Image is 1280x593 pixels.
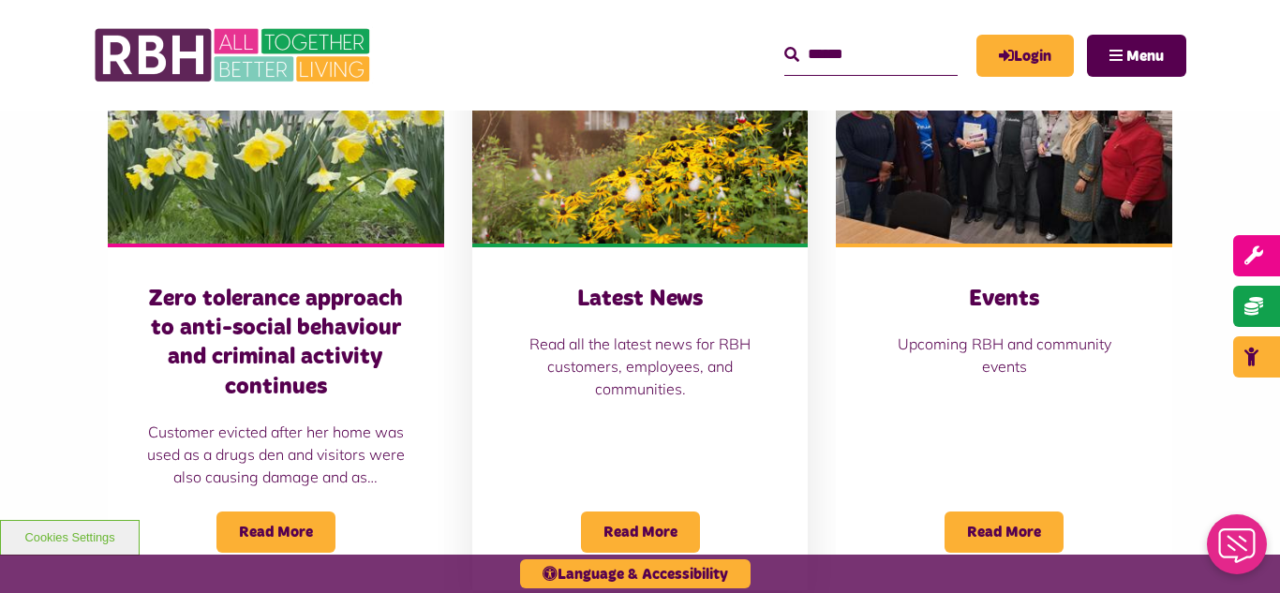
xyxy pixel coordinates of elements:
[108,34,444,590] a: Zero tolerance approach to anti-social behaviour and criminal activity continues Customer evicted...
[510,333,771,400] p: Read all the latest news for RBH customers, employees, and communities.
[145,421,407,488] p: Customer evicted after her home was used as a drugs den and visitors were also causing damage and...
[1196,509,1280,593] iframe: Netcall Web Assistant for live chat
[873,285,1135,314] h3: Events
[94,19,375,92] img: RBH
[945,511,1064,553] span: Read More
[1087,35,1186,77] button: Navigation
[216,511,335,553] span: Read More
[836,34,1172,590] a: Events Upcoming RBH and community events Read More
[510,285,771,314] h3: Latest News
[145,285,407,402] h3: Zero tolerance approach to anti-social behaviour and criminal activity continues
[108,34,444,244] img: Freehold
[472,34,809,244] img: SAZ MEDIA RBH HOUSING4
[1126,49,1164,64] span: Menu
[520,559,751,588] button: Language & Accessibility
[873,333,1135,378] p: Upcoming RBH and community events
[836,34,1172,244] img: Group photo of customers and colleagues at Spotland Community Centre
[581,511,700,553] span: Read More
[472,34,809,590] a: Latest News Read all the latest news for RBH customers, employees, and communities. Read More
[784,35,958,75] input: Search
[976,35,1074,77] a: MyRBH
